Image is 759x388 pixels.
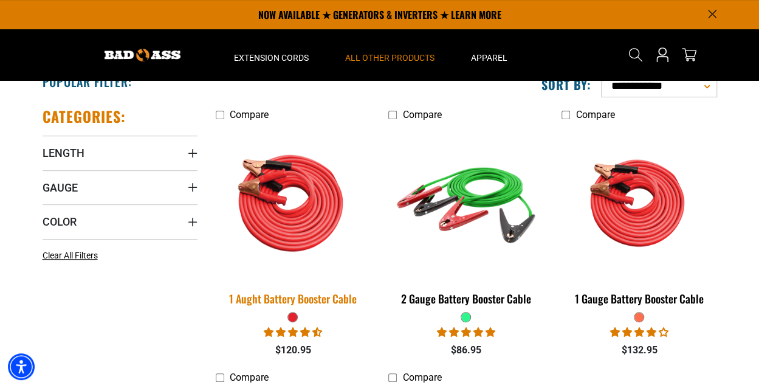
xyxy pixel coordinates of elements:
div: $132.95 [562,343,716,358]
span: Color [43,215,77,229]
div: $120.95 [216,343,371,358]
span: Compare [402,109,441,120]
span: Length [43,146,84,160]
summary: Length [43,136,197,170]
div: 1 Aught Battery Booster Cable [216,293,371,304]
span: 5.00 stars [437,327,495,338]
span: Gauge [43,181,78,195]
span: 4.56 stars [264,327,322,338]
img: orange [563,133,716,272]
a: features 1 Aught Battery Booster Cable [216,126,371,311]
span: Clear All Filters [43,251,98,260]
div: $86.95 [388,343,543,358]
div: 1 Gauge Battery Booster Cable [562,293,716,304]
summary: Color [43,204,197,238]
a: cart [679,47,699,62]
span: All Other Products [345,52,434,63]
a: green 2 Gauge Battery Booster Cable [388,126,543,311]
summary: All Other Products [327,29,453,80]
h2: Categories: [43,107,126,126]
a: Open this option [653,29,672,80]
span: Compare [230,372,269,383]
a: Clear All Filters [43,249,103,262]
img: Bad Ass Extension Cords [105,49,180,61]
span: Apparel [471,52,507,63]
span: Compare [402,372,441,383]
div: Accessibility Menu [8,353,35,380]
img: features [208,125,378,280]
img: green [390,133,543,272]
div: 2 Gauge Battery Booster Cable [388,293,543,304]
h2: Popular Filter: [43,74,132,89]
summary: Search [626,45,645,64]
span: Compare [230,109,269,120]
summary: Extension Cords [216,29,327,80]
a: orange 1 Gauge Battery Booster Cable [562,126,716,311]
span: 4.00 stars [610,327,668,338]
span: Compare [575,109,614,120]
span: Extension Cords [234,52,309,63]
summary: Apparel [453,29,526,80]
label: Sort by: [541,77,591,92]
summary: Gauge [43,170,197,204]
